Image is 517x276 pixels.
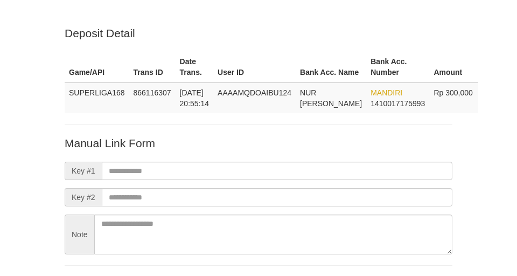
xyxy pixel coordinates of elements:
td: 866116307 [129,82,176,113]
span: Key #2 [65,188,102,206]
span: AAAAMQDOAIBU124 [218,88,291,97]
th: Amount [429,52,478,82]
span: [DATE] 20:55:14 [180,88,209,108]
span: Note [65,215,94,254]
p: Manual Link Form [65,135,452,151]
th: Bank Acc. Name [296,52,366,82]
th: Date Trans. [176,52,214,82]
td: SUPERLIGA168 [65,82,129,113]
span: NUR [PERSON_NAME] [300,88,362,108]
th: Game/API [65,52,129,82]
th: Trans ID [129,52,176,82]
th: Bank Acc. Number [366,52,429,82]
th: User ID [213,52,296,82]
p: Deposit Detail [65,25,452,41]
span: MANDIRI [371,88,402,97]
span: Rp 300,000 [434,88,472,97]
span: Key #1 [65,162,102,180]
span: Copy 1410017175993 to clipboard [371,99,425,108]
